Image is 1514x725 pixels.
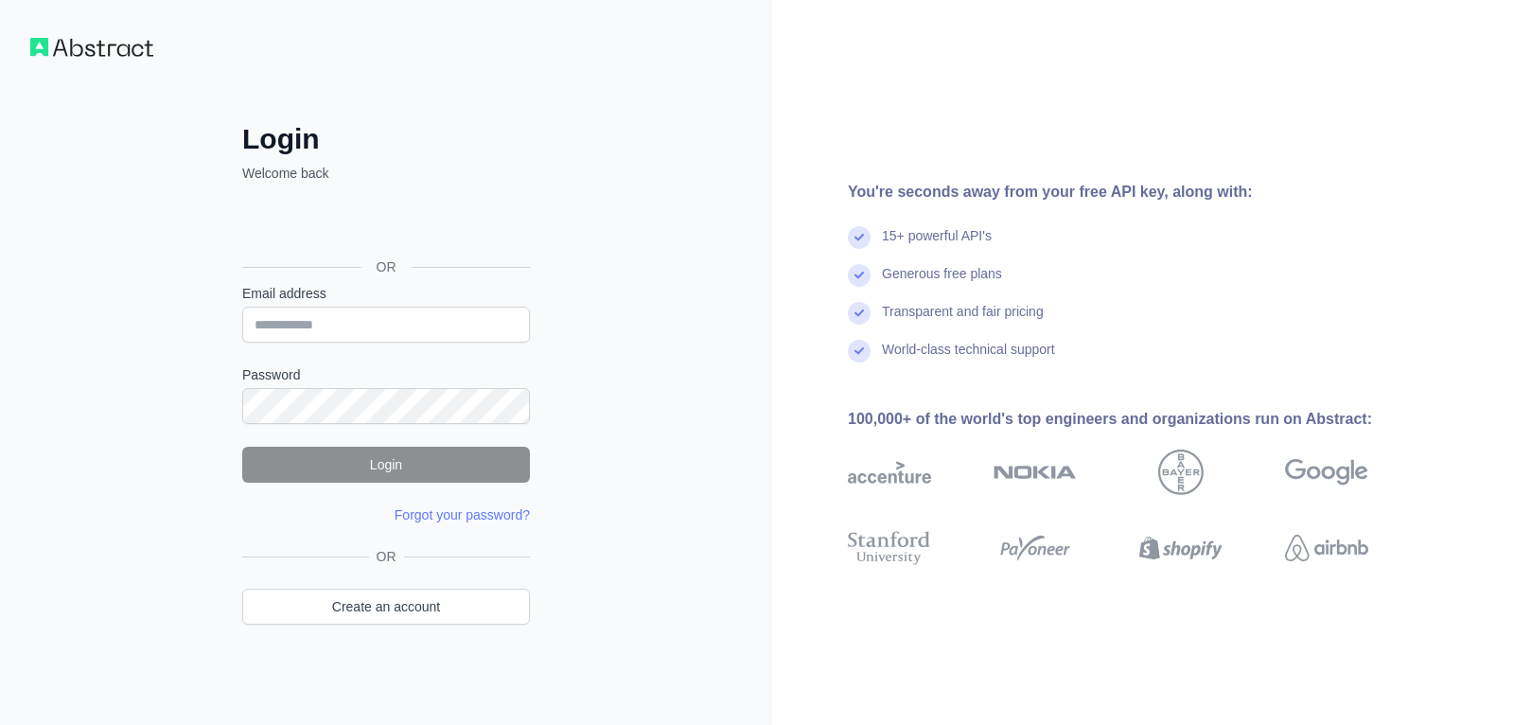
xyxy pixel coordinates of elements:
iframe: Sign in with Google Button [233,203,536,245]
img: google [1285,450,1368,495]
img: check mark [848,302,871,325]
h2: Login [242,122,530,156]
p: Welcome back [242,164,530,183]
label: Password [242,365,530,384]
a: Create an account [242,589,530,625]
img: nokia [994,450,1077,495]
img: shopify [1139,527,1223,569]
div: You're seconds away from your free API key, along with: [848,181,1429,203]
img: check mark [848,340,871,362]
span: OR [369,547,404,566]
a: Forgot your password? [395,507,530,522]
div: 100,000+ of the world's top engineers and organizations run on Abstract: [848,408,1429,431]
label: Email address [242,284,530,303]
img: check mark [848,226,871,249]
img: Workflow [30,38,153,57]
button: Login [242,447,530,483]
div: Transparent and fair pricing [882,302,1044,340]
img: airbnb [1285,527,1368,569]
div: Generous free plans [882,264,1002,302]
img: stanford university [848,527,931,569]
div: World-class technical support [882,340,1055,378]
img: accenture [848,450,931,495]
div: 15+ powerful API's [882,226,992,264]
img: payoneer [994,527,1077,569]
img: check mark [848,264,871,287]
span: OR [361,257,412,276]
img: bayer [1158,450,1204,495]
